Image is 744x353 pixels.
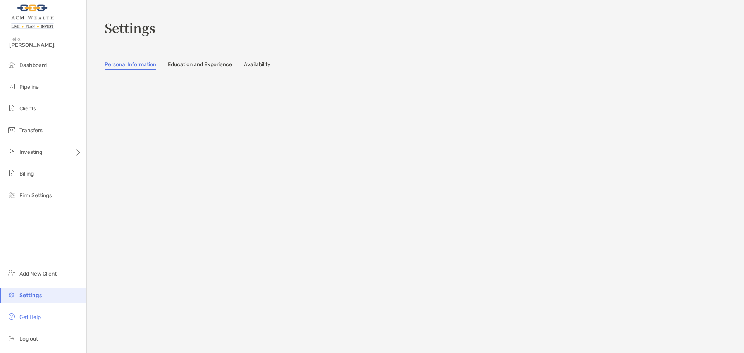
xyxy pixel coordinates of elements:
img: get-help icon [7,312,16,321]
img: dashboard icon [7,60,16,69]
span: Settings [19,292,42,299]
span: Dashboard [19,62,47,69]
span: [PERSON_NAME]! [9,42,82,48]
span: Get Help [19,314,41,320]
a: Personal Information [105,61,156,70]
span: Billing [19,170,34,177]
a: Availability [244,61,270,70]
span: Clients [19,105,36,112]
img: firm-settings icon [7,190,16,200]
span: Pipeline [19,84,39,90]
h3: Settings [105,19,735,36]
img: pipeline icon [7,82,16,91]
img: Zoe Logo [9,3,55,31]
span: Firm Settings [19,192,52,199]
span: Log out [19,336,38,342]
img: add_new_client icon [7,269,16,278]
img: investing icon [7,147,16,156]
span: Add New Client [19,270,57,277]
img: logout icon [7,334,16,343]
img: clients icon [7,103,16,113]
span: Transfers [19,127,43,134]
img: billing icon [7,169,16,178]
img: settings icon [7,290,16,300]
img: transfers icon [7,125,16,134]
span: Investing [19,149,42,155]
a: Education and Experience [168,61,232,70]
